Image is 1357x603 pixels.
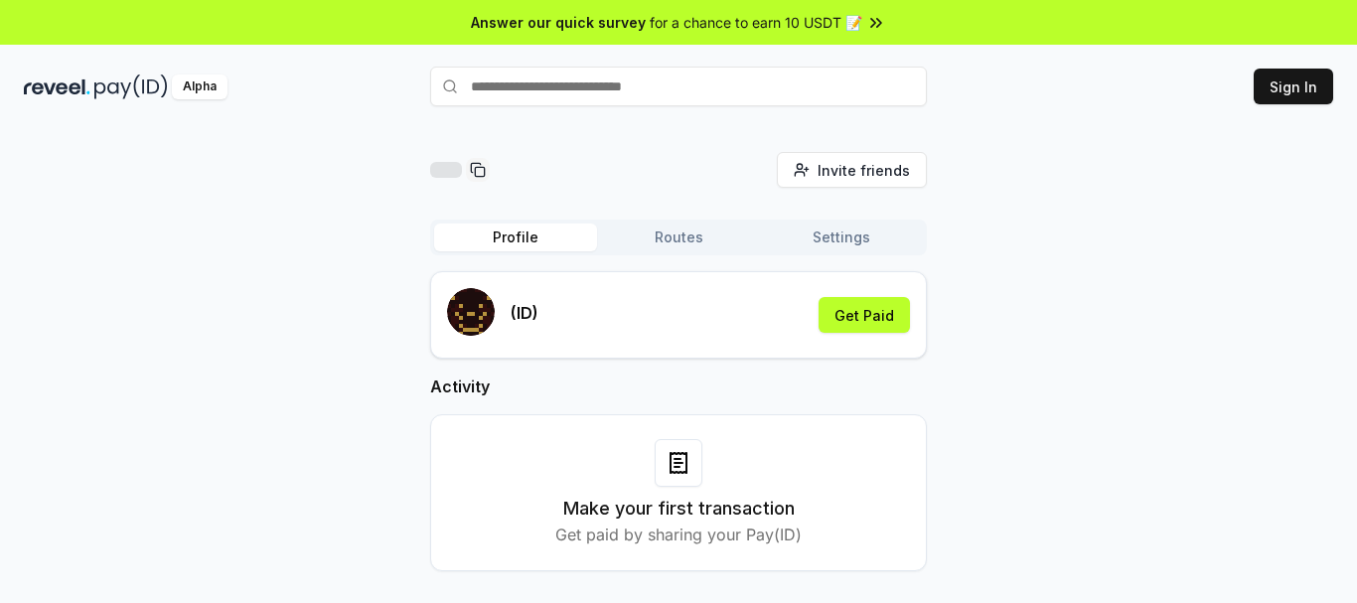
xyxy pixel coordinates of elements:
[511,301,538,325] p: (ID)
[760,224,923,251] button: Settings
[818,160,910,181] span: Invite friends
[1254,69,1333,104] button: Sign In
[434,224,597,251] button: Profile
[555,523,802,546] p: Get paid by sharing your Pay(ID)
[819,297,910,333] button: Get Paid
[172,75,227,99] div: Alpha
[597,224,760,251] button: Routes
[471,12,646,33] span: Answer our quick survey
[430,375,927,398] h2: Activity
[650,12,862,33] span: for a chance to earn 10 USDT 📝
[24,75,90,99] img: reveel_dark
[563,495,795,523] h3: Make your first transaction
[94,75,168,99] img: pay_id
[777,152,927,188] button: Invite friends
